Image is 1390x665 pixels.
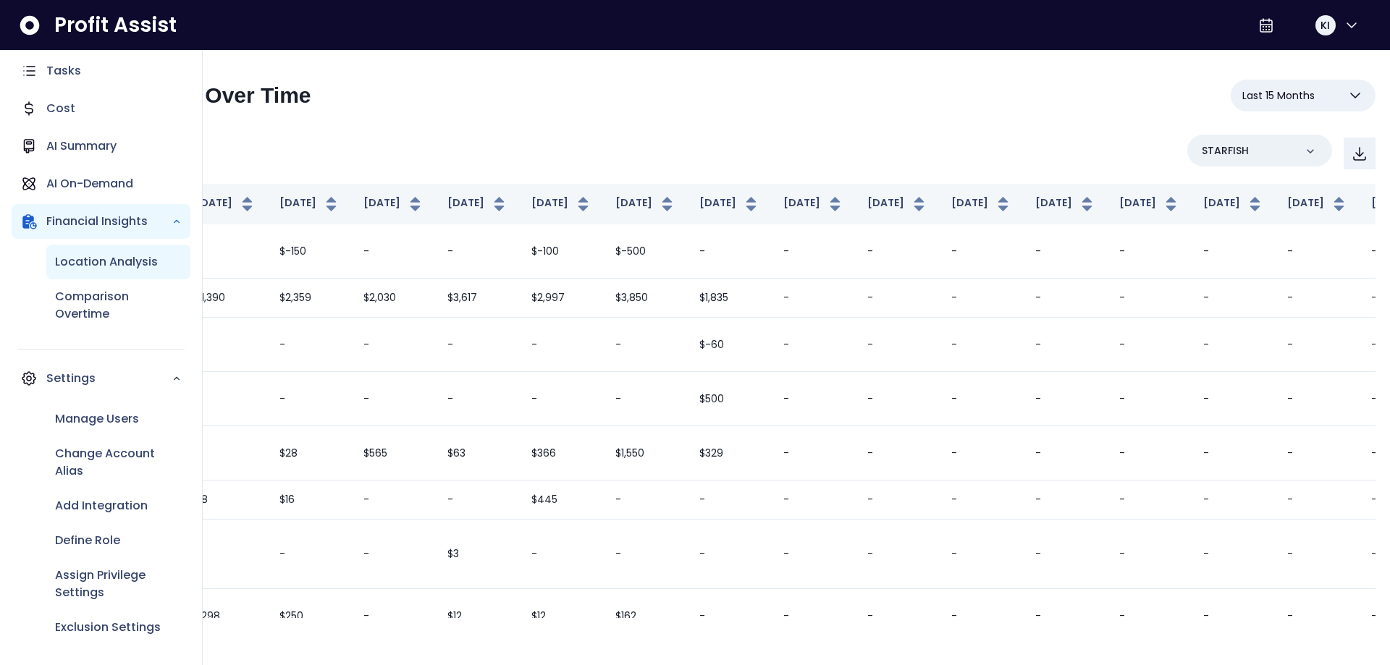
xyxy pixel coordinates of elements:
button: [DATE] [279,195,340,213]
td: - [184,224,268,279]
p: AI On-Demand [46,175,133,192]
td: - [1192,589,1276,643]
span: Last 15 Months [1242,87,1315,104]
td: - [1108,224,1192,279]
td: - [1108,372,1192,426]
button: [DATE] [195,195,256,213]
td: $250 [268,589,352,643]
p: Define Role [55,532,120,549]
td: $12 [436,589,520,643]
td: - [1192,318,1276,372]
td: $-60 [688,318,772,372]
span: KI [1320,18,1330,33]
td: - [1192,372,1276,426]
td: - [268,372,352,426]
td: $63 [436,426,520,480]
td: - [1024,520,1108,589]
td: - [940,224,1024,279]
td: $500 [688,372,772,426]
button: [DATE] [867,195,928,213]
td: $2,997 [520,279,604,318]
td: $28 [268,426,352,480]
td: - [940,480,1024,520]
td: - [1108,480,1192,520]
td: $366 [520,426,604,480]
td: - [352,224,436,279]
td: - [1108,318,1192,372]
p: Location Analysis [55,253,158,271]
td: $16 [268,480,352,520]
td: - [856,426,940,480]
td: - [268,318,352,372]
td: - [436,224,520,279]
td: - [1192,520,1276,589]
button: [DATE] [783,195,844,213]
td: - [184,372,268,426]
td: - [856,372,940,426]
td: - [1024,480,1108,520]
td: - [1276,480,1360,520]
td: - [856,224,940,279]
button: [DATE] [1203,195,1264,213]
td: - [604,372,688,426]
td: - [1276,318,1360,372]
td: - [1276,520,1360,589]
td: - [688,589,772,643]
td: - [436,372,520,426]
td: $1,390 [184,279,268,318]
td: - [1108,520,1192,589]
td: - [436,318,520,372]
span: Profit Assist [54,12,177,38]
td: - [1024,372,1108,426]
td: - [436,480,520,520]
td: $565 [352,426,436,480]
td: - [688,480,772,520]
button: [DATE] [1287,195,1348,213]
p: Manage Users [55,410,139,428]
td: $3,850 [604,279,688,318]
td: $12 [520,589,604,643]
td: $445 [520,480,604,520]
td: - [856,279,940,318]
p: Exclusion Settings [55,619,161,636]
td: - [352,520,436,589]
td: - [184,520,268,589]
td: - [1276,224,1360,279]
td: - [604,318,688,372]
p: Cost [46,100,75,117]
td: - [1024,279,1108,318]
td: $3 [436,520,520,589]
td: - [940,372,1024,426]
td: - [1024,224,1108,279]
td: - [940,279,1024,318]
td: - [520,318,604,372]
p: STARFISH [1202,143,1249,158]
td: - [940,520,1024,589]
button: [DATE] [615,195,676,213]
td: - [688,520,772,589]
td: - [772,480,856,520]
button: [DATE] [363,195,424,213]
td: - [688,224,772,279]
td: - [1192,480,1276,520]
td: - [184,426,268,480]
td: - [184,318,268,372]
td: - [520,520,604,589]
p: Add Integration [55,497,148,514]
td: - [352,372,436,426]
button: [DATE] [447,195,508,213]
td: - [352,318,436,372]
td: $3,617 [436,279,520,318]
button: [DATE] [951,195,1012,213]
button: [DATE] [699,195,760,213]
td: - [520,372,604,426]
td: - [772,224,856,279]
td: - [1108,589,1192,643]
td: - [1108,426,1192,480]
td: - [268,520,352,589]
p: Tasks [46,62,81,80]
td: - [772,426,856,480]
td: - [1024,589,1108,643]
p: Change Account Alias [55,445,182,480]
td: $162 [604,589,688,643]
